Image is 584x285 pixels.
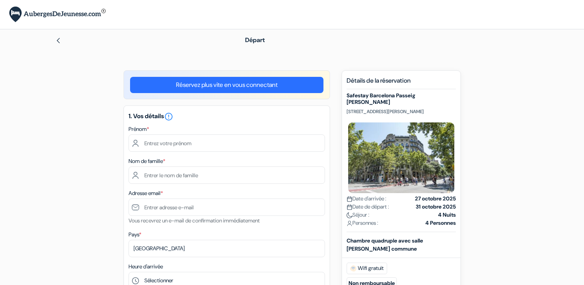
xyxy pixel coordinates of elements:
[129,134,325,152] input: Entrez votre prénom
[130,77,323,93] a: Réservez plus vite en vous connectant
[438,211,456,219] strong: 4 Nuits
[347,109,456,115] p: [STREET_ADDRESS][PERSON_NAME]
[129,157,165,165] label: Nom de famille
[129,263,163,271] label: Heure d'arrivée
[347,77,456,89] h5: Détails de la réservation
[347,195,386,203] span: Date d'arrivée :
[164,112,173,120] a: error_outline
[350,265,356,271] img: free_wifi.svg
[347,203,389,211] span: Date de départ :
[347,211,369,219] span: Séjour :
[416,203,456,211] strong: 31 octobre 2025
[129,217,260,224] small: Vous recevrez un e-mail de confirmation immédiatement
[347,219,378,227] span: Personnes :
[129,198,325,216] input: Entrer adresse e-mail
[347,221,352,226] img: user_icon.svg
[129,166,325,184] input: Entrer le nom de famille
[55,37,61,44] img: left_arrow.svg
[245,36,265,44] span: Départ
[129,112,325,121] h5: 1. Vos détails
[347,92,456,105] h5: Safestay Barcelona Passeig [PERSON_NAME]
[9,7,106,22] img: AubergesDeJeunesse.com
[415,195,456,203] strong: 27 octobre 2025
[164,112,173,121] i: error_outline
[347,204,352,210] img: calendar.svg
[347,212,352,218] img: moon.svg
[129,231,141,239] label: Pays
[129,125,149,133] label: Prénom
[425,219,456,227] strong: 4 Personnes
[129,189,163,197] label: Adresse email
[347,196,352,202] img: calendar.svg
[347,237,423,252] b: Chambre quadruple avec salle [PERSON_NAME] commune
[347,263,387,274] span: Wifi gratuit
